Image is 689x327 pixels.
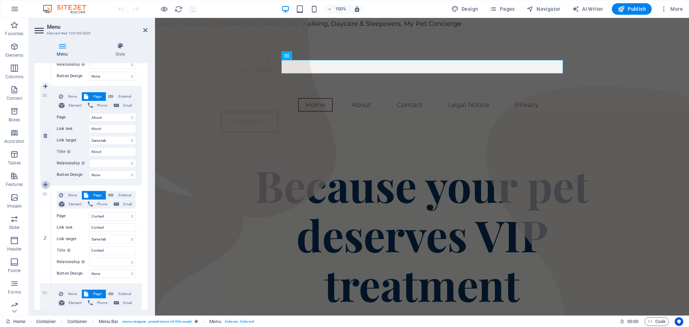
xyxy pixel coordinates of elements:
[57,200,85,209] button: Element
[121,299,133,307] span: Email
[86,200,111,209] button: Phone
[57,113,89,122] label: Page
[57,299,85,307] button: Element
[82,191,106,200] button: Page
[57,125,89,133] label: Link text
[8,268,21,274] p: Footer
[82,290,106,298] button: Page
[6,95,22,101] p: Content
[121,200,133,209] span: Email
[57,191,81,200] button: None
[632,319,633,324] span: :
[648,317,666,326] span: Code
[106,92,136,101] button: External
[95,299,109,307] span: Phone
[57,170,89,179] label: Button Design
[572,5,603,13] span: AI Writer
[57,223,89,232] label: Link text
[660,5,683,13] span: More
[8,289,21,295] p: Forms
[90,290,104,298] span: Page
[67,101,83,110] span: Element
[627,317,638,326] span: 00 00
[57,246,89,255] label: Title
[209,317,221,326] span: Click to select. Double-click to edit
[57,72,89,80] label: Button Design
[612,3,652,15] button: Publish
[116,191,133,200] span: External
[57,212,89,220] label: Page
[86,299,111,307] button: Phone
[112,101,136,110] button: Email
[36,317,254,326] nav: breadcrumb
[82,92,106,101] button: Page
[65,191,79,200] span: None
[569,3,606,15] button: AI Writer
[5,52,24,58] p: Elements
[57,269,89,278] label: Button Design
[36,317,56,326] span: Click to select. Double-click to edit
[5,31,23,37] p: Favorites
[57,136,89,145] label: Link target
[57,159,89,168] label: Relationship
[57,258,89,266] label: Relationship
[57,60,89,69] label: Relationship
[5,74,23,80] p: Columns
[86,101,111,110] button: Phone
[195,319,198,323] i: This element is a customizable preset
[67,299,83,307] span: Element
[67,200,83,209] span: Element
[57,92,81,101] button: None
[524,3,563,15] button: Navigator
[657,3,686,15] button: More
[106,290,136,298] button: External
[116,92,133,101] span: External
[620,317,639,326] h6: Session time
[95,101,109,110] span: Phone
[7,246,22,252] p: Header
[618,5,646,13] span: Publish
[6,317,25,326] a: Click to cancel selection. Double-click to open Pages
[526,5,561,13] span: Navigator
[90,92,104,101] span: Page
[89,148,136,156] input: Title
[121,101,133,110] span: Email
[57,148,89,156] label: Title
[155,18,689,316] iframe: To enrich screen reader interactions, please activate Accessibility in Grammarly extension settings
[121,317,192,326] span: . menu-wrapper .preset-menu-v2-life-coach
[67,317,88,326] span: Click to select. Double-click to edit
[645,317,669,326] button: Code
[89,246,136,255] input: Title
[57,101,85,110] button: Element
[57,290,81,298] button: None
[116,290,133,298] span: External
[47,24,147,30] h2: Menu
[65,92,79,101] span: None
[95,200,109,209] span: Phone
[47,30,133,37] h3: Element #ed-1021663509
[89,125,136,133] input: Link text...
[39,235,50,241] em: 3
[675,317,683,326] button: Usercentrics
[34,42,93,57] h4: Menu
[93,42,147,57] h4: Style
[4,139,24,144] p: Accordion
[106,191,136,200] button: External
[8,160,21,166] p: Tables
[90,191,104,200] span: Page
[65,290,79,298] span: None
[57,235,89,243] label: Link target
[224,317,254,326] span: . hide-sm .hide-md
[89,223,136,232] input: Link text...
[9,117,20,123] p: Boxes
